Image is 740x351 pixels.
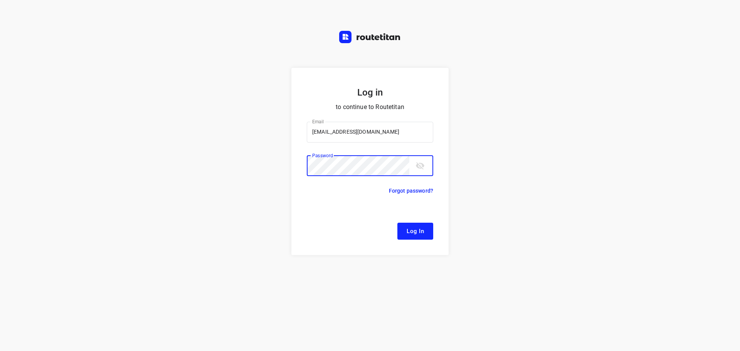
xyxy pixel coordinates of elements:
[339,31,401,43] img: Routetitan
[307,86,433,99] h5: Log in
[389,186,433,195] p: Forgot password?
[397,223,433,240] button: Log In
[407,226,424,236] span: Log In
[412,158,428,173] button: toggle password visibility
[307,102,433,113] p: to continue to Routetitan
